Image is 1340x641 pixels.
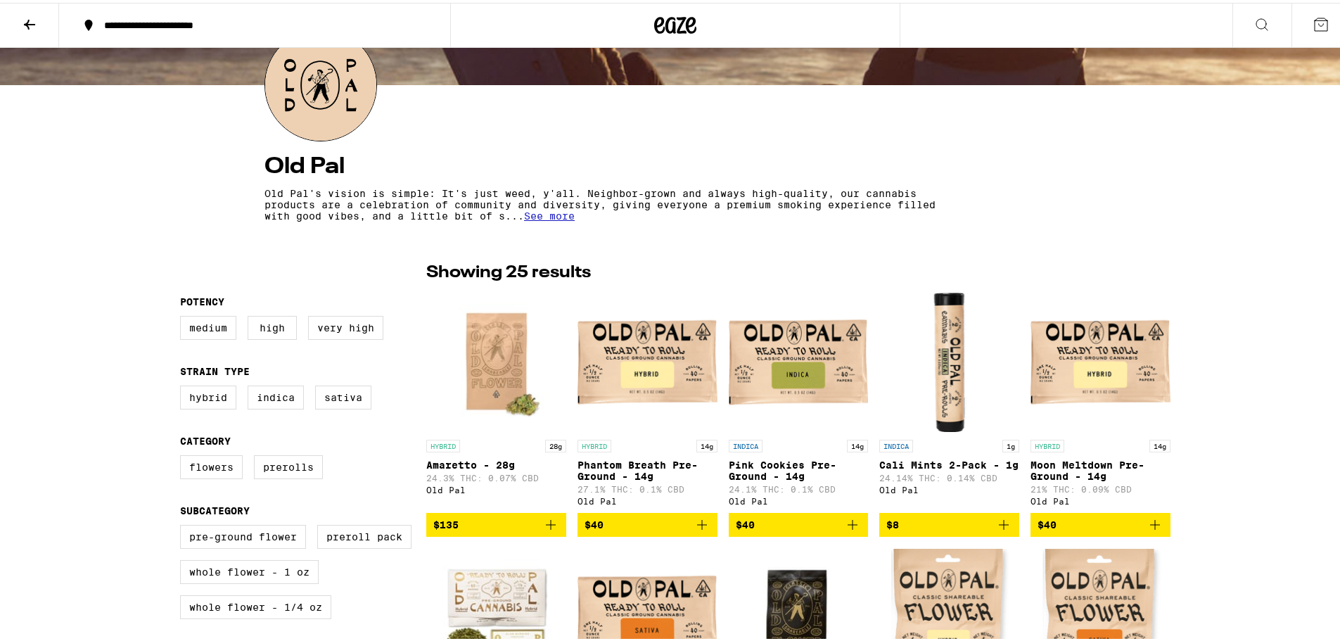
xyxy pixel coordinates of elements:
p: 1g [1002,437,1019,450]
p: 27.1% THC: 0.1% CBD [578,482,717,491]
label: Very High [308,313,383,337]
button: Add to bag [879,510,1019,534]
div: Old Pal [578,494,717,503]
div: Old Pal [426,483,566,492]
span: $40 [1038,516,1057,528]
div: Old Pal [729,494,869,503]
label: Sativa [315,383,371,407]
p: 14g [847,437,868,450]
p: HYBRID [1030,437,1064,450]
a: Open page for Moon Meltdown Pre-Ground - 14g from Old Pal [1030,289,1170,510]
label: Flowers [180,452,243,476]
p: INDICA [879,437,913,450]
a: Open page for Phantom Breath Pre-Ground - 14g from Old Pal [578,289,717,510]
a: Open page for Pink Cookies Pre-Ground - 14g from Old Pal [729,289,869,510]
legend: Strain Type [180,363,250,374]
p: HYBRID [578,437,611,450]
img: Old Pal - Moon Meltdown Pre-Ground - 14g [1030,289,1170,430]
span: Hi. Need any help? [8,10,101,21]
p: HYBRID [426,437,460,450]
p: 24.1% THC: 0.1% CBD [729,482,869,491]
label: Indica [248,383,304,407]
img: Old Pal - Amaretto - 28g [426,289,566,430]
legend: Potency [180,293,224,305]
p: 21% THC: 0.09% CBD [1030,482,1170,491]
img: Old Pal - Cali Mints 2-Pack - 1g [879,289,1019,430]
p: Amaretto - 28g [426,457,566,468]
p: Showing 25 results [426,258,591,282]
button: Add to bag [1030,510,1170,534]
div: Old Pal [879,483,1019,492]
div: Old Pal [1030,494,1170,503]
p: Old Pal's vision is simple: It's just weed, y'all. Neighbor-grown and always high-quality, our ca... [264,185,962,219]
label: Whole Flower - 1/4 oz [180,592,331,616]
p: INDICA [729,437,762,450]
p: 24.14% THC: 0.14% CBD [879,471,1019,480]
label: Preroll Pack [317,522,411,546]
a: Open page for Cali Mints 2-Pack - 1g from Old Pal [879,289,1019,510]
button: Add to bag [426,510,566,534]
button: Add to bag [729,510,869,534]
label: Pre-ground Flower [180,522,306,546]
p: 28g [545,437,566,450]
p: 14g [1149,437,1170,450]
legend: Subcategory [180,502,250,514]
span: $40 [736,516,755,528]
legend: Category [180,433,231,444]
span: $135 [433,516,459,528]
label: Hybrid [180,383,236,407]
p: Moon Meltdown Pre-Ground - 14g [1030,457,1170,479]
span: $40 [585,516,604,528]
span: See more [524,208,575,219]
img: Old Pal logo [265,27,376,138]
label: Whole Flower - 1 oz [180,557,319,581]
label: Medium [180,313,236,337]
p: 24.3% THC: 0.07% CBD [426,471,566,480]
p: 14g [696,437,717,450]
p: Pink Cookies Pre-Ground - 14g [729,457,869,479]
img: Old Pal - Phantom Breath Pre-Ground - 14g [578,289,717,430]
a: Open page for Amaretto - 28g from Old Pal [426,289,566,510]
span: $8 [886,516,899,528]
button: Add to bag [578,510,717,534]
img: Old Pal - Pink Cookies Pre-Ground - 14g [729,289,869,430]
label: Prerolls [254,452,323,476]
p: Cali Mints 2-Pack - 1g [879,457,1019,468]
h4: Old Pal [264,153,1086,175]
p: Phantom Breath Pre-Ground - 14g [578,457,717,479]
label: High [248,313,297,337]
